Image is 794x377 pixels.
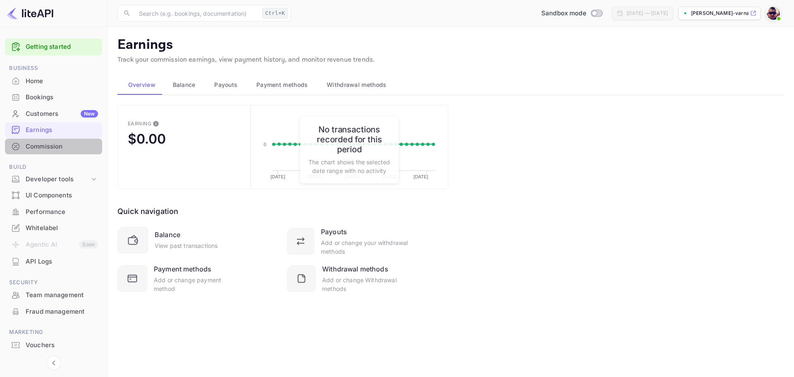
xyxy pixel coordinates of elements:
[270,174,285,179] text: [DATE]
[46,355,61,370] button: Collapse navigation
[117,105,251,189] button: EarningThis is the amount of confirmed commission that will be paid to you on the next scheduled ...
[117,55,784,65] p: Track your commission earnings, view payment history, and monitor revenue trends.
[7,7,53,20] img: LiteAPI logo
[538,9,605,18] div: Switch to Production mode
[691,10,749,17] p: [PERSON_NAME]-varnava-7lpe5....
[627,10,668,17] div: [DATE] — [DATE]
[117,206,178,217] div: Quick navigation
[5,337,102,353] a: Vouchers
[322,264,388,274] div: Withdrawal methods
[541,9,586,18] span: Sandbox mode
[262,8,288,19] div: Ctrl+K
[327,80,386,90] span: Withdrawal methods
[5,139,102,155] div: Commission
[5,64,102,73] span: Business
[128,131,166,147] div: $0.00
[26,291,98,300] div: Team management
[414,174,428,179] text: [DATE]
[5,139,102,154] a: Commission
[214,80,237,90] span: Payouts
[26,257,98,267] div: API Logs
[26,341,98,350] div: Vouchers
[26,142,98,151] div: Commission
[117,37,784,53] p: Earnings
[5,73,102,89] a: Home
[5,106,102,122] div: CustomersNew
[5,278,102,287] span: Security
[5,38,102,55] div: Getting started
[81,110,98,118] div: New
[5,187,102,203] a: UI Components
[26,223,98,233] div: Whitelabel
[5,204,102,219] a: Performance
[173,80,196,90] span: Balance
[5,172,102,187] div: Developer tools
[5,122,102,137] a: Earnings
[5,287,102,303] div: Team management
[5,204,102,220] div: Performance
[128,120,151,127] div: Earning
[322,276,409,293] div: Add or change Withdrawal methods
[26,93,98,102] div: Bookings
[309,158,390,175] p: The chart shows the selected date range with no activity
[5,122,102,138] div: Earnings
[134,5,259,22] input: Search (e.g. bookings, documentation)
[26,207,98,217] div: Performance
[26,175,90,184] div: Developer tools
[309,125,390,154] h6: No transactions recorded for this period
[5,304,102,319] a: Fraud management
[155,241,218,250] div: View past transactions
[321,227,347,237] div: Payouts
[5,328,102,337] span: Marketing
[26,109,98,119] div: Customers
[154,276,239,293] div: Add or change payment method
[26,42,98,52] a: Getting started
[256,80,308,90] span: Payment methods
[5,106,102,121] a: CustomersNew
[5,220,102,235] a: Whitelabel
[26,191,98,200] div: UI Components
[5,254,102,269] a: API Logs
[767,7,780,20] img: Antonis Varnava
[5,220,102,236] div: Whitelabel
[149,117,163,130] button: This is the amount of confirmed commission that will be paid to you on the next scheduled deposit
[154,264,211,274] div: Payment methods
[5,163,102,172] span: Build
[26,77,98,86] div: Home
[117,75,784,95] div: scrollable auto tabs example
[5,73,102,89] div: Home
[155,230,180,240] div: Balance
[5,337,102,353] div: Vouchers
[128,80,155,90] span: Overview
[321,238,409,256] div: Add or change your withdrawal methods
[26,125,98,135] div: Earnings
[263,142,266,147] text: 0
[5,287,102,303] a: Team management
[5,89,102,105] a: Bookings
[5,304,102,320] div: Fraud management
[26,307,98,317] div: Fraud management
[5,254,102,270] div: API Logs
